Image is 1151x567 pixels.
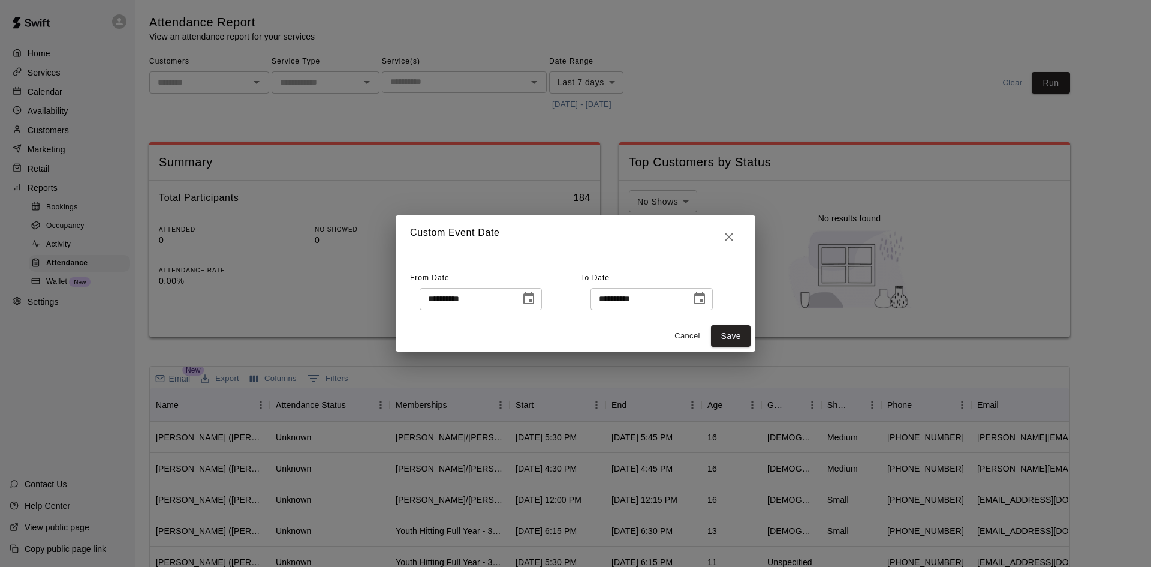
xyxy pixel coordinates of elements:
button: Choose date, selected date is Sep 10, 2025 [688,287,712,311]
button: Save [711,325,751,347]
span: From Date [410,274,450,282]
span: To Date [581,274,610,282]
h2: Custom Event Date [396,215,755,259]
button: Close [717,225,741,249]
button: Cancel [668,327,706,346]
button: Choose date, selected date is Sep 3, 2025 [517,287,541,311]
